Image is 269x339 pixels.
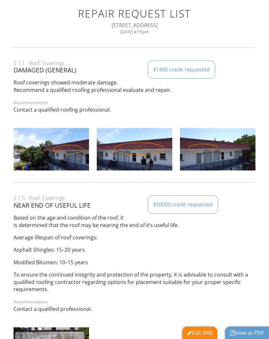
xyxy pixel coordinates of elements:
div: 2.1.5 - Roof: Coverings [14,194,256,202]
div: 2.1.1 - Roof: Coverings [14,60,256,67]
p: Contact a qualified roofing professional. [14,106,256,113]
div: [DATE] 4:19 pm [21,29,248,34]
img: 9567146%2Freports%2F3098f54b-731f-4f8d-8c94-72f74982feaa%2Fphotos%2Fa35ec925-e02e-531d-9606-62c6c... [180,128,255,171]
p: Asphalt Shingles: 15–20 years [14,246,256,253]
label: Recommendation [14,100,48,105]
label: Recommendation [14,299,48,305]
img: 9567146%2Freports%2F3098f54b-731f-4f8d-8c94-72f74982feaa%2Fphotos%2Fa35ec925-e02e-531d-9606-62c6c... [97,128,172,171]
a: Edit RRB [187,329,212,336]
div: $50000 credit requested [153,201,213,208]
p: Based on the age and condition of the roof, it is determined that the roof may be nearing the end... [14,214,256,229]
div: $1400 credit requested [153,66,210,73]
p: Roof coverings showed moderate damage. Recommend a qualified roofing professional evaluate and re... [14,79,256,93]
p: To ensure the continued integrity and protection of the property, it is advisable to consult with... [14,271,256,293]
h1: Repair Request List [21,8,248,19]
a: View as PDF [230,329,264,336]
p: Modified Bitumen: 10–15 years [14,259,256,266]
p: Average lifespan of roof coverings: [14,234,256,241]
p: Contact a qualified professional. [14,305,256,312]
div: Near End Of Useful Life [14,202,256,209]
div: Damaged (General) [14,67,256,74]
img: 9567146%2Freports%2F3098f54b-731f-4f8d-8c94-72f74982feaa%2Fphotos%2Fa35ec925-e02e-531d-9606-62c6c... [14,128,89,171]
div: [STREET_ADDRESS] [21,22,248,29]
